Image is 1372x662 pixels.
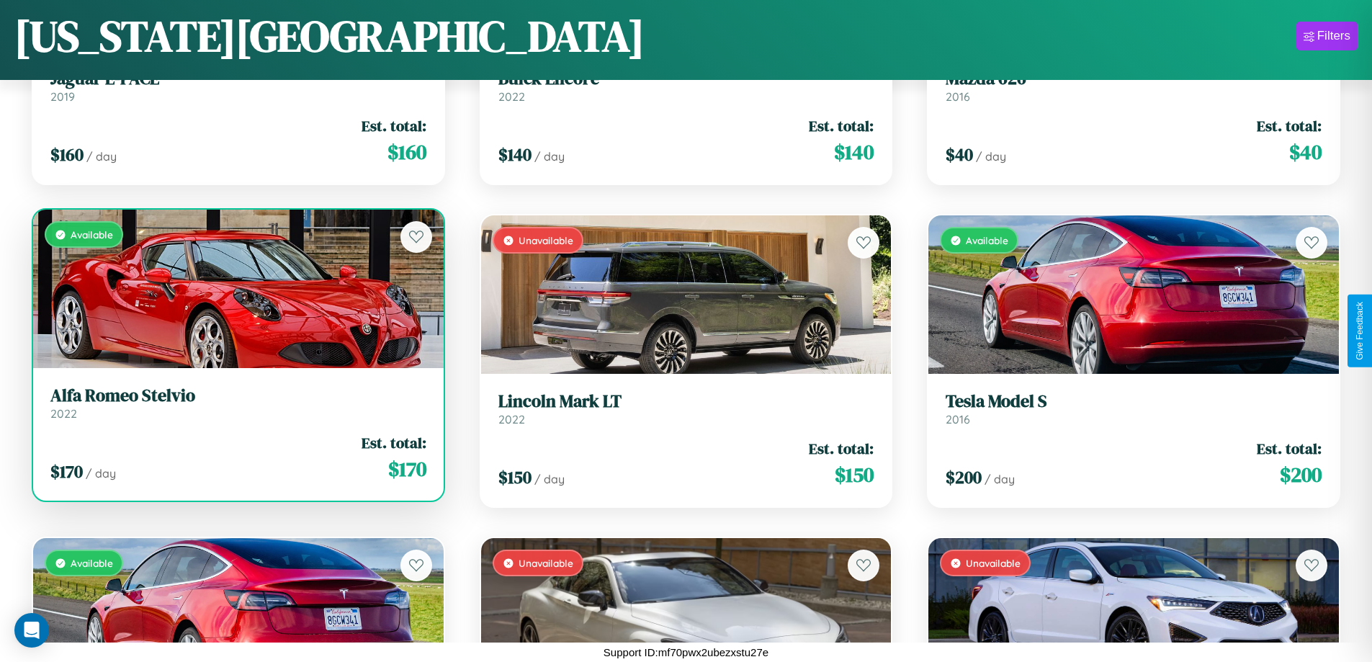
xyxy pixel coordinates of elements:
div: Filters [1317,29,1350,43]
div: Give Feedback [1355,302,1365,360]
a: Tesla Model S2016 [946,391,1322,426]
h3: Lincoln Mark LT [498,391,874,412]
span: $ 160 [387,138,426,166]
div: Open Intercom Messenger [14,613,49,648]
a: Buick Encore2022 [498,68,874,104]
span: Est. total: [1257,438,1322,459]
span: 2022 [498,412,525,426]
h1: [US_STATE][GEOGRAPHIC_DATA] [14,6,645,66]
span: Est. total: [362,115,426,136]
span: Available [71,228,113,241]
button: Filters [1296,22,1358,50]
span: / day [86,149,117,164]
span: Unavailable [966,557,1021,569]
a: Lincoln Mark LT2022 [498,391,874,426]
span: Available [71,557,113,569]
span: $ 170 [50,460,83,483]
h3: Alfa Romeo Stelvio [50,385,426,406]
a: Jaguar E-PACE2019 [50,68,426,104]
h3: Tesla Model S [946,391,1322,412]
span: / day [534,149,565,164]
span: Unavailable [519,557,573,569]
a: Alfa Romeo Stelvio2022 [50,385,426,421]
p: Support ID: mf70pwx2ubezxstu27e [604,643,768,662]
span: 2016 [946,412,970,426]
span: Est. total: [1257,115,1322,136]
span: $ 140 [834,138,874,166]
span: $ 150 [835,460,874,489]
span: 2019 [50,89,75,104]
span: $ 160 [50,143,84,166]
span: $ 170 [388,455,426,483]
span: / day [985,472,1015,486]
span: 2022 [498,89,525,104]
span: 2022 [50,406,77,421]
span: / day [534,472,565,486]
span: Est. total: [809,115,874,136]
span: $ 200 [946,465,982,489]
a: Mazda 6262016 [946,68,1322,104]
span: $ 40 [1289,138,1322,166]
span: $ 140 [498,143,532,166]
span: 2016 [946,89,970,104]
span: $ 200 [1280,460,1322,489]
span: Available [966,234,1008,246]
span: $ 40 [946,143,973,166]
span: Est. total: [809,438,874,459]
span: Unavailable [519,234,573,246]
span: Est. total: [362,432,426,453]
span: / day [976,149,1006,164]
span: / day [86,466,116,480]
span: $ 150 [498,465,532,489]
